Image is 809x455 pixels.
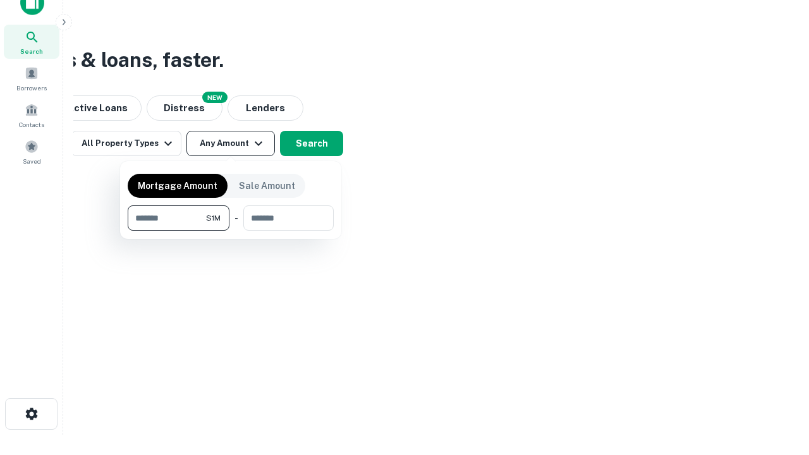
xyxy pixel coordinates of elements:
div: - [234,205,238,231]
p: Sale Amount [239,179,295,193]
p: Mortgage Amount [138,179,217,193]
iframe: Chat Widget [746,354,809,415]
span: $1M [206,212,221,224]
